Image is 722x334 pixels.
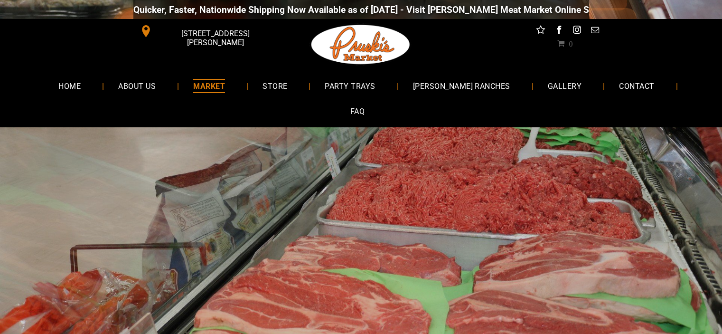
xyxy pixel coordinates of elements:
a: CONTACT [605,73,668,98]
a: email [589,24,601,38]
a: facebook [553,24,565,38]
a: ABOUT US [104,73,170,98]
a: Social network [534,24,547,38]
span: 0 [569,39,572,47]
span: [STREET_ADDRESS][PERSON_NAME] [154,24,276,52]
a: FAQ [336,99,379,124]
img: Pruski-s+Market+HQ+Logo2-1920w.png [309,19,412,70]
a: GALLERY [534,73,596,98]
a: [STREET_ADDRESS][PERSON_NAME] [133,24,279,38]
a: instagram [571,24,583,38]
a: PARTY TRAYS [310,73,389,98]
a: STORE [248,73,301,98]
a: HOME [44,73,95,98]
a: MARKET [179,73,239,98]
a: [PERSON_NAME] RANCHES [399,73,525,98]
